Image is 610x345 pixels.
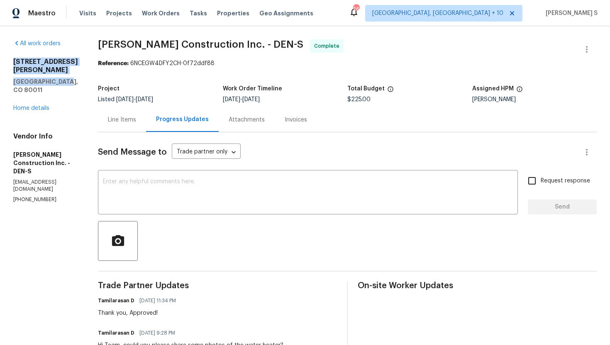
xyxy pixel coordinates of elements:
span: Listed [98,97,153,102]
span: - [116,97,153,102]
div: Thank you, Approved! [98,309,181,317]
span: Complete [314,42,343,50]
div: 263 [353,5,359,13]
p: [EMAIL_ADDRESS][DOMAIN_NAME] [13,179,78,193]
div: 6NCEGW4DFY2CH-0f72ddf88 [98,59,597,68]
span: Work Orders [142,9,180,17]
div: Invoices [285,116,307,124]
span: [DATE] [223,97,240,102]
span: Properties [217,9,249,17]
span: The hpm assigned to this work order. [516,86,523,97]
h6: Tamilarasan D [98,329,134,337]
h5: Total Budget [347,86,385,92]
span: Tasks [190,10,207,16]
span: [DATE] [242,97,260,102]
span: Trade Partner Updates [98,282,337,290]
span: Request response [541,177,590,185]
span: [GEOGRAPHIC_DATA], [GEOGRAPHIC_DATA] + 10 [372,9,503,17]
h5: [PERSON_NAME] Construction Inc. - DEN-S [13,151,78,175]
div: Line Items [108,116,136,124]
h6: Tamilarasan D [98,296,134,305]
span: [DATE] 11:34 PM [139,296,176,305]
h2: [STREET_ADDRESS][PERSON_NAME] [13,58,78,74]
div: Attachments [229,116,265,124]
h5: Project [98,86,120,92]
span: [PERSON_NAME] S [542,9,598,17]
span: Maestro [28,9,56,17]
span: Send Message to [98,148,167,156]
span: - [223,97,260,102]
a: Home details [13,105,49,111]
span: Geo Assignments [259,9,313,17]
span: [DATE] [136,97,153,102]
div: Progress Updates [156,115,209,124]
h4: Vendor Info [13,132,78,141]
div: [PERSON_NAME] [472,97,597,102]
span: [PERSON_NAME] Construction Inc. - DEN-S [98,39,303,49]
span: Projects [106,9,132,17]
h5: Assigned HPM [472,86,514,92]
span: On-site Worker Updates [358,282,597,290]
a: All work orders [13,41,61,46]
span: [DATE] 9:28 PM [139,329,175,337]
p: [PHONE_NUMBER] [13,196,78,203]
div: Trade partner only [172,146,241,159]
h5: [GEOGRAPHIC_DATA], CO 80011 [13,78,78,94]
span: Visits [79,9,96,17]
b: Reference: [98,61,129,66]
span: [DATE] [116,97,134,102]
span: The total cost of line items that have been proposed by Opendoor. This sum includes line items th... [387,86,394,97]
span: $225.00 [347,97,371,102]
h5: Work Order Timeline [223,86,282,92]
